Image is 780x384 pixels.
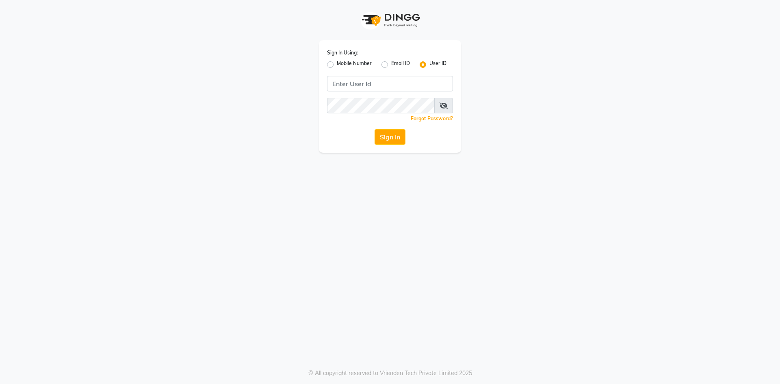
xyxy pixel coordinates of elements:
label: Mobile Number [337,60,372,69]
label: Sign In Using: [327,49,358,56]
input: Username [327,76,453,91]
button: Sign In [375,129,405,145]
img: logo1.svg [357,8,422,32]
input: Username [327,98,435,113]
label: Email ID [391,60,410,69]
label: User ID [429,60,446,69]
a: Forgot Password? [411,115,453,121]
